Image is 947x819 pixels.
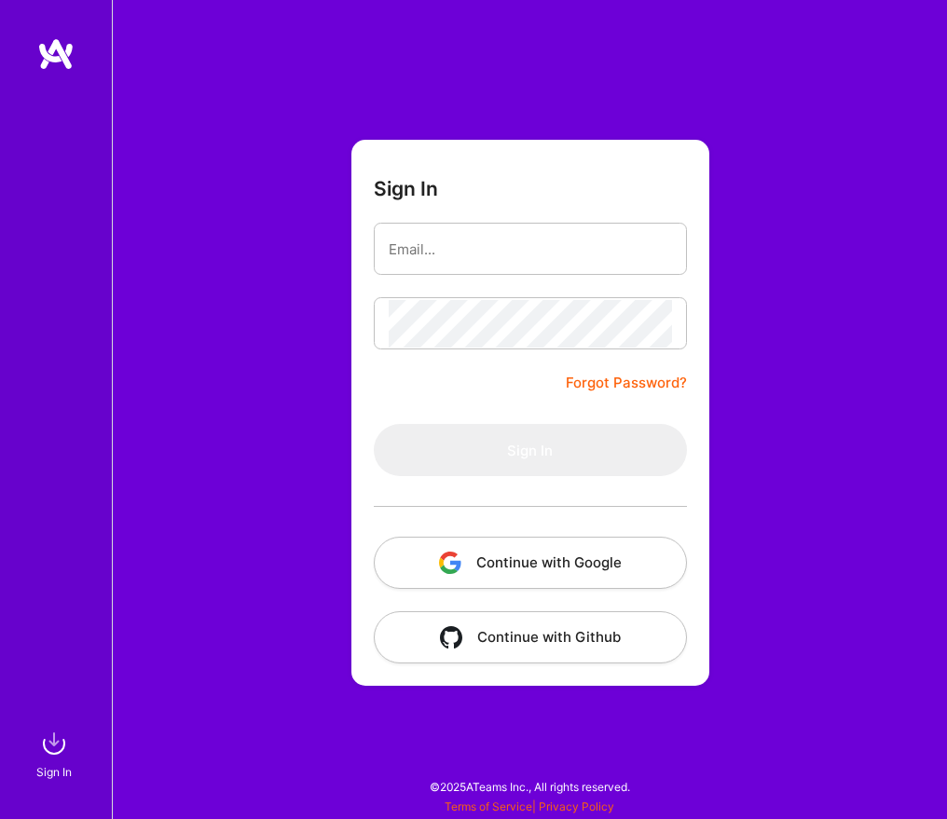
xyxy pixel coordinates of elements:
[445,799,532,813] a: Terms of Service
[35,725,73,762] img: sign in
[374,177,438,200] h3: Sign In
[112,763,947,810] div: © 2025 ATeams Inc., All rights reserved.
[374,537,687,589] button: Continue with Google
[37,37,75,71] img: logo
[539,799,614,813] a: Privacy Policy
[440,626,462,648] img: icon
[445,799,614,813] span: |
[374,611,687,663] button: Continue with Github
[566,372,687,394] a: Forgot Password?
[389,225,672,273] input: Email...
[374,424,687,476] button: Sign In
[439,552,461,574] img: icon
[39,725,73,782] a: sign inSign In
[36,762,72,782] div: Sign In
